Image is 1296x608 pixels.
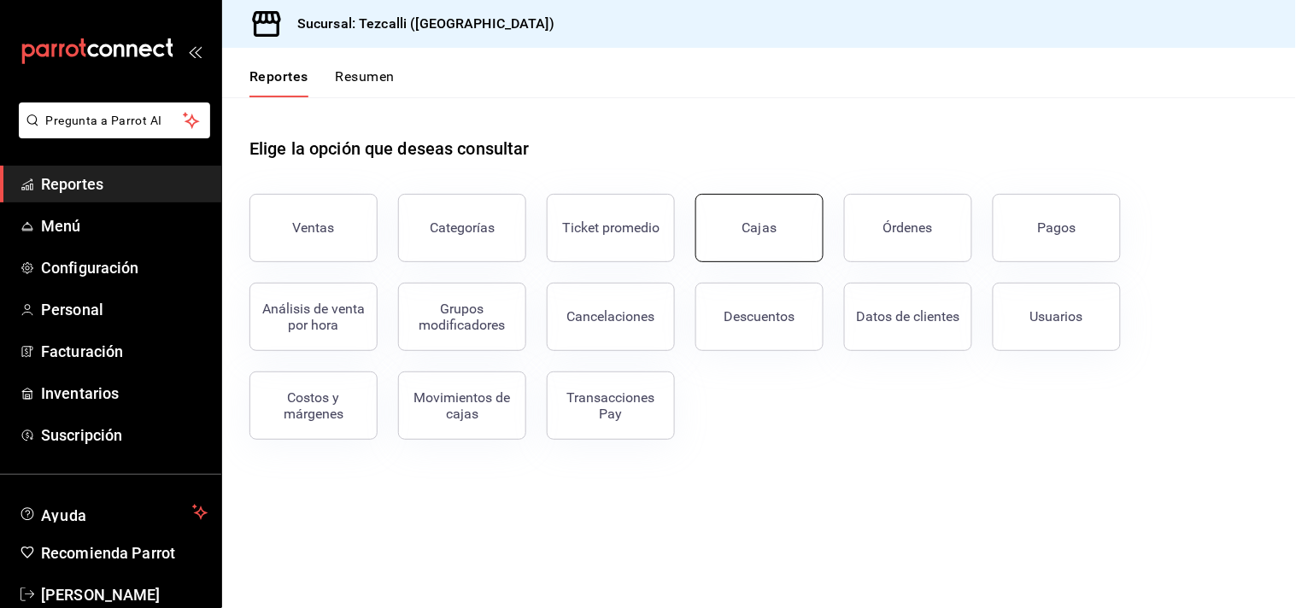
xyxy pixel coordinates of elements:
[724,308,795,324] div: Descuentos
[249,283,378,351] button: Análisis de venta por hora
[41,382,208,405] span: Inventarios
[844,283,972,351] button: Datos de clientes
[41,502,185,523] span: Ayuda
[249,371,378,440] button: Costos y márgenes
[19,102,210,138] button: Pregunta a Parrot AI
[41,541,208,564] span: Recomienda Parrot
[844,194,972,262] button: Órdenes
[1030,308,1083,324] div: Usuarios
[46,112,184,130] span: Pregunta a Parrot AI
[41,424,208,447] span: Suscripción
[857,308,960,324] div: Datos de clientes
[993,283,1121,351] button: Usuarios
[249,68,308,97] button: Reportes
[249,194,378,262] button: Ventas
[883,219,933,236] div: Órdenes
[430,219,495,236] div: Categorías
[398,371,526,440] button: Movimientos de cajas
[284,14,554,34] h3: Sucursal: Tezcalli ([GEOGRAPHIC_DATA])
[261,301,367,333] div: Análisis de venta por hora
[336,68,395,97] button: Resumen
[547,194,675,262] button: Ticket promedio
[41,214,208,237] span: Menú
[409,389,515,422] div: Movimientos de cajas
[993,194,1121,262] button: Pagos
[398,194,526,262] button: Categorías
[547,283,675,351] button: Cancelaciones
[41,583,208,606] span: [PERSON_NAME]
[695,194,824,262] a: Cajas
[398,283,526,351] button: Grupos modificadores
[41,298,208,321] span: Personal
[12,124,210,142] a: Pregunta a Parrot AI
[558,389,664,422] div: Transacciones Pay
[249,136,530,161] h1: Elige la opción que deseas consultar
[1038,219,1076,236] div: Pagos
[567,308,655,324] div: Cancelaciones
[695,283,824,351] button: Descuentos
[293,219,335,236] div: Ventas
[562,219,660,236] div: Ticket promedio
[188,44,202,58] button: open_drawer_menu
[41,340,208,363] span: Facturación
[261,389,367,422] div: Costos y márgenes
[547,371,675,440] button: Transacciones Pay
[742,218,777,238] div: Cajas
[41,256,208,279] span: Configuración
[409,301,515,333] div: Grupos modificadores
[249,68,395,97] div: navigation tabs
[41,172,208,196] span: Reportes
